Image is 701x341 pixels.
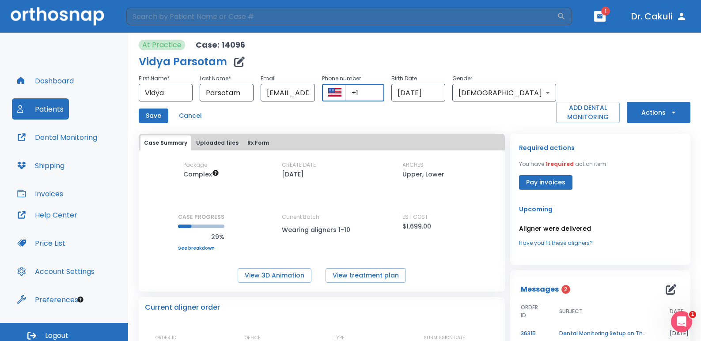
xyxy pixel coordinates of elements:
p: Current aligner order [145,302,220,313]
button: Case Summary [140,135,191,150]
span: 1 [601,7,610,15]
button: Patients [12,98,69,120]
input: First Name [139,84,193,101]
button: ADD DENTAL MONITORING [556,102,620,123]
p: CASE PROGRESS [178,213,224,221]
button: Save [139,109,168,123]
div: Tooltip anchor [76,296,84,304]
p: Case: 14096 [196,40,245,50]
button: Uploaded files [193,135,242,150]
p: Upper, Lower [402,169,444,180]
span: DATE [670,307,683,315]
p: CREATE DATE [282,161,316,169]
p: Phone number [322,73,384,84]
div: tabs [140,135,503,150]
div: [DEMOGRAPHIC_DATA] [452,84,556,101]
span: 2 [561,285,570,294]
p: $1,699.00 [402,221,431,232]
span: ORDER ID [521,304,538,319]
p: EST COST [402,213,428,221]
p: Current Batch [282,213,361,221]
p: Email [261,73,315,84]
p: You have action item [519,160,606,168]
button: Select country [328,86,341,99]
button: Account Settings [12,261,100,282]
button: Invoices [12,183,68,204]
a: Have you fit these aligners? [519,239,682,247]
span: Logout [45,331,68,341]
button: Dr. Cakuli [628,8,690,24]
button: Rx Form [244,135,273,150]
p: Gender [452,73,556,84]
p: Aligner were delivered [519,223,682,234]
button: Pay invoices [519,175,572,190]
span: 1 [689,311,696,318]
p: ARCHES [402,161,424,169]
input: Email [261,84,315,101]
span: SUBJECT [559,307,583,315]
img: Orthosnap [11,7,104,25]
span: 1 required [546,160,574,168]
button: View 3D Animation [238,268,311,283]
a: See breakdown [178,246,224,251]
p: At Practice [142,40,182,50]
p: Required actions [519,142,575,153]
p: Messages [521,284,559,295]
button: Actions [627,102,690,123]
p: Wearing aligners 1-10 [282,225,361,235]
button: Dental Monitoring [12,127,102,148]
iframe: Intercom live chat [671,311,692,332]
button: Dashboard [12,70,79,91]
p: Package [183,161,207,169]
button: Help Center [12,204,83,225]
p: Last Name * [200,73,254,84]
input: Search by Patient Name or Case # [126,7,557,25]
button: View treatment plan [326,268,406,283]
p: Upcoming [519,204,682,214]
h1: Vidya Parsotam [139,56,227,67]
input: Last Name [200,84,254,101]
button: Preferences [12,289,83,310]
button: Cancel [175,109,205,123]
p: [DATE] [282,169,304,180]
button: Price List [12,232,71,254]
button: Shipping [12,155,70,176]
input: Choose date, selected date is Aug 29, 2025 [391,84,445,101]
p: First Name * [139,73,193,84]
p: Birth Date [391,73,445,84]
span: Up to 50 Steps (100 aligners) [183,170,219,179]
p: 29% [178,232,224,242]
